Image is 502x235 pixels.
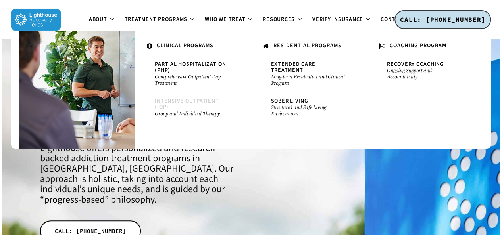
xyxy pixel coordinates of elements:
a: Intensive Outpatient (IOP)Group and Individual Therapy [151,94,235,121]
span: Resources [263,15,295,23]
span: CALL: [PHONE_NUMBER] [55,227,126,235]
a: progress-based [44,193,105,206]
u: CLINICAL PROGRAMS [157,42,213,50]
h4: Lighthouse offers personalized and research-backed addiction treatment programs in [GEOGRAPHIC_DA... [40,143,242,205]
span: Extended Care Treatment [271,60,315,74]
span: Contact [381,15,405,23]
small: Structured and Safe Living Environment [271,104,347,117]
small: Ongoing Support and Accountability [387,67,463,80]
a: Sober LivingStructured and Safe Living Environment [267,94,351,121]
span: Recovery Coaching [387,60,444,68]
a: Contact [376,17,418,23]
span: Sober Living [271,97,308,105]
a: About [84,17,120,23]
a: CLINICAL PROGRAMS [143,39,243,54]
a: Partial Hospitalization (PHP)Comprehensive Outpatient Day Treatment [151,57,235,90]
span: Verify Insurance [312,15,363,23]
span: Treatment Programs [125,15,188,23]
a: Treatment Programs [120,17,200,23]
a: RESIDENTIAL PROGRAMS [259,39,359,54]
a: . [27,39,127,53]
a: COACHING PROGRAM [375,39,475,54]
small: Comprehensive Outpatient Day Treatment [155,74,231,86]
img: Lighthouse Recovery Texas [11,9,61,31]
a: CALL: [PHONE_NUMBER] [394,10,491,29]
a: Recovery CoachingOngoing Support and Accountability [383,57,467,84]
a: Resources [258,17,308,23]
u: COACHING PROGRAM [390,42,446,50]
span: About [89,15,107,23]
span: CALL: [PHONE_NUMBER] [400,15,485,23]
a: Verify Insurance [308,17,376,23]
small: Long-term Residential and Clinical Program [271,74,347,86]
span: Partial Hospitalization (PHP) [155,60,226,74]
span: . [31,42,33,50]
a: Extended Care TreatmentLong-term Residential and Clinical Program [267,57,351,90]
u: RESIDENTIAL PROGRAMS [273,42,342,50]
small: Group and Individual Therapy [155,111,231,117]
a: Who We Treat [200,17,258,23]
span: Intensive Outpatient (IOP) [155,97,219,111]
span: Who We Treat [205,15,245,23]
